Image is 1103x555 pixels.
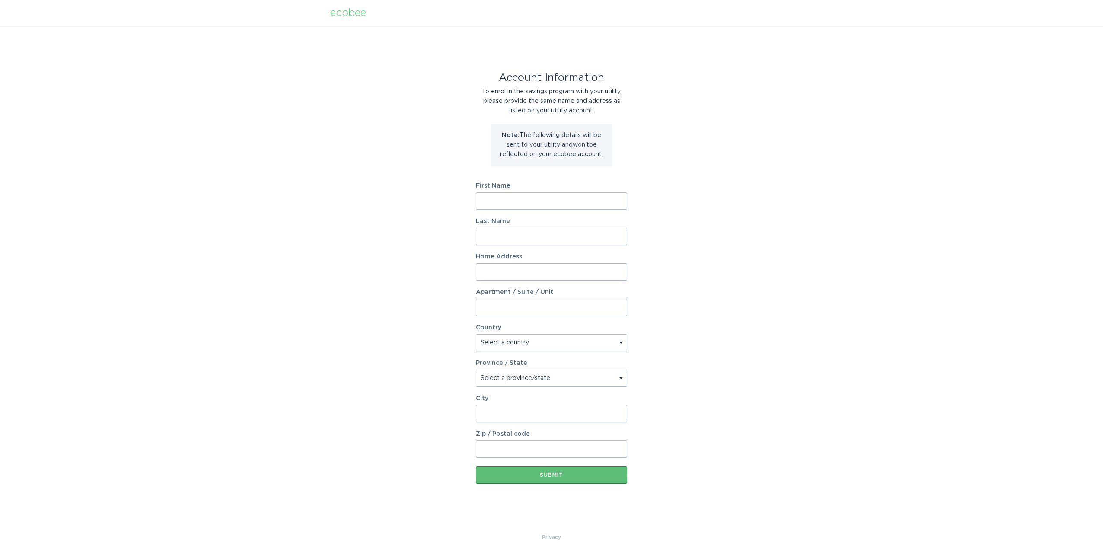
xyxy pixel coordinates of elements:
div: Submit [480,472,623,478]
label: Country [476,325,501,331]
label: Province / State [476,360,527,366]
strong: Note: [502,132,520,138]
label: City [476,396,627,402]
label: Apartment / Suite / Unit [476,289,627,295]
label: Home Address [476,254,627,260]
div: ecobee [330,8,366,18]
label: Last Name [476,218,627,224]
button: Submit [476,466,627,484]
label: First Name [476,183,627,189]
div: To enrol in the savings program with your utility, please provide the same name and address as li... [476,87,627,115]
a: Privacy Policy & Terms of Use [542,533,561,542]
p: The following details will be sent to your utility and won't be reflected on your ecobee account. [497,131,606,159]
label: Zip / Postal code [476,431,627,437]
div: Account Information [476,73,627,83]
